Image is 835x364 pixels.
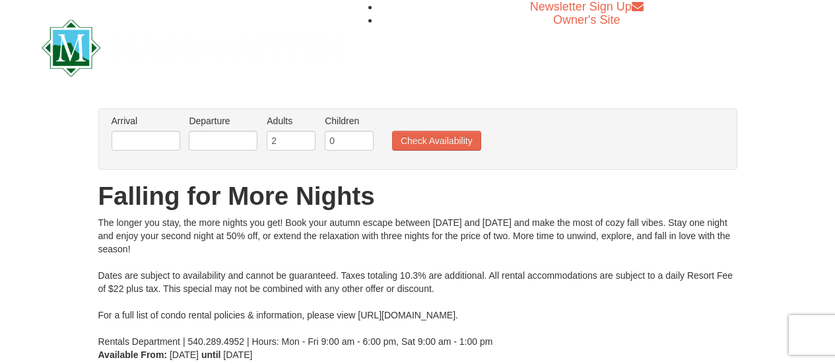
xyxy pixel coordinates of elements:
[267,114,316,127] label: Adults
[98,349,168,360] strong: Available From:
[325,114,374,127] label: Children
[223,349,252,360] span: [DATE]
[42,30,344,61] a: Massanutten Resort
[170,349,199,360] span: [DATE]
[392,131,481,151] button: Check Availability
[201,349,221,360] strong: until
[553,13,620,26] a: Owner's Site
[98,183,737,209] h1: Falling for More Nights
[112,114,180,127] label: Arrival
[98,216,737,348] div: The longer you stay, the more nights you get! Book your autumn escape between [DATE] and [DATE] a...
[42,19,344,77] img: Massanutten Resort Logo
[189,114,257,127] label: Departure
